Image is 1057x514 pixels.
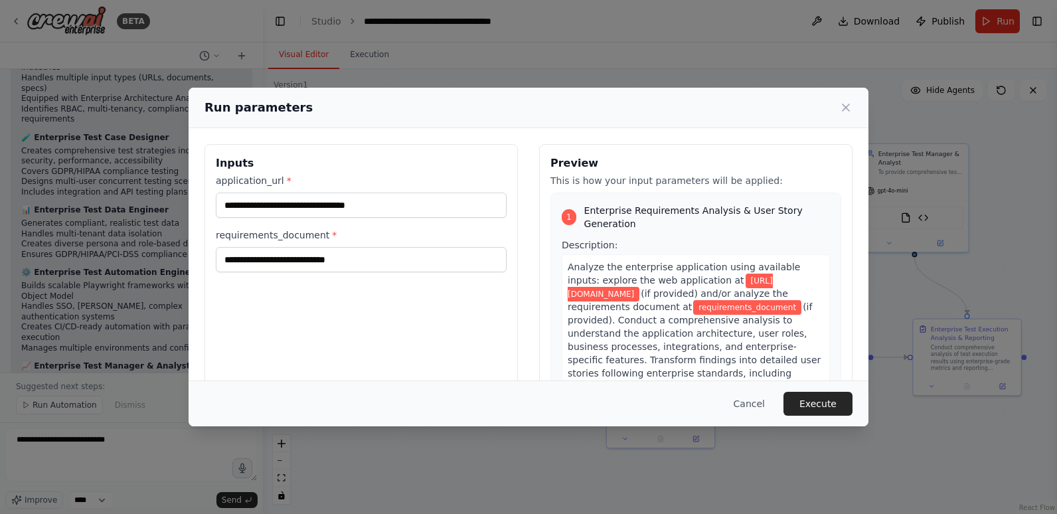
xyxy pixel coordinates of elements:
button: Execute [783,392,853,416]
button: Cancel [723,392,775,416]
span: Variable: requirements_document [693,300,801,315]
h3: Inputs [216,155,507,171]
label: requirements_document [216,228,507,242]
span: Enterprise Requirements Analysis & User Story Generation [584,204,830,230]
span: (if provided) and/or analyze the requirements document at [568,288,788,312]
p: This is how your input parameters will be applied: [550,174,841,187]
span: Analyze the enterprise application using available inputs: explore the web application at [568,262,800,286]
span: Variable: application_url [568,274,773,301]
label: application_url [216,174,507,187]
h2: Run parameters [204,98,313,117]
span: Description: [562,240,617,250]
div: 1 [562,209,576,225]
h3: Preview [550,155,841,171]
